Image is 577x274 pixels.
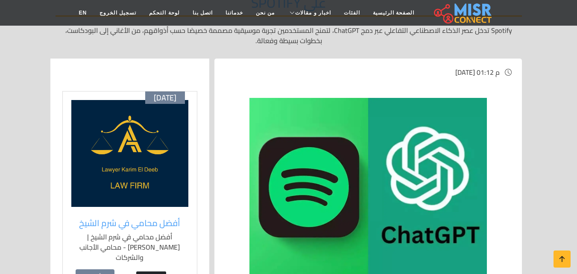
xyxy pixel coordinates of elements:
a: الفئات [337,5,366,21]
a: اخبار و مقالات [281,5,337,21]
span: [DATE] [154,93,176,103]
p: أفضل محامي في شرم الشيخ | [PERSON_NAME] - محامي الأجانب والشركات [76,232,184,262]
span: اخبار و مقالات [295,9,331,17]
a: EN [72,5,93,21]
a: الصفحة الرئيسية [366,5,421,21]
a: تسجيل الخروج [93,5,143,21]
img: main.misr_connect [434,2,491,24]
a: اتصل بنا [186,5,219,21]
a: لوحة التحكم [143,5,186,21]
span: [DATE] 01:12 م [455,66,500,79]
p: Spotify تدخل عصر الذكاء الاصطناعي التفاعلي عبر دمج ChatGPT، لتمنح المستخدمين تجربة موسيقية مصممة ... [56,25,522,46]
a: من نحن [249,5,281,21]
img: كريم الديب هو محامي بالنقض مصري [71,100,188,207]
a: أفضل محامي في شرم الشيخ [76,218,184,228]
a: خدماتنا [219,5,249,21]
